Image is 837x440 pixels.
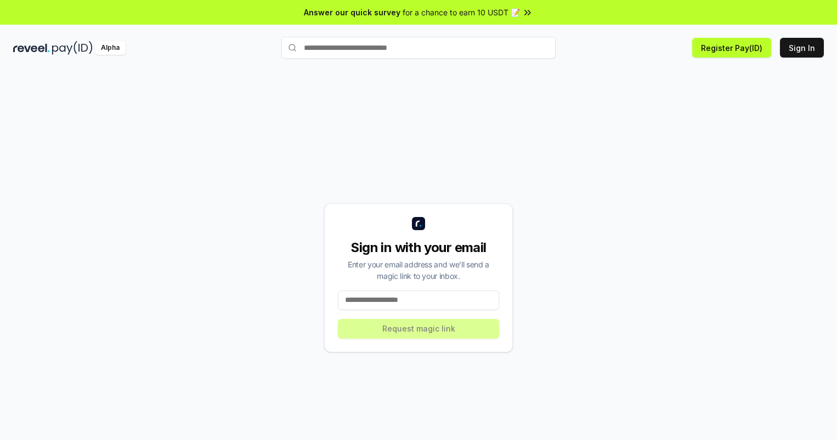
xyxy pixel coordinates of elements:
div: Enter your email address and we’ll send a magic link to your inbox. [338,259,499,282]
div: Alpha [95,41,126,55]
button: Register Pay(ID) [692,38,771,58]
img: pay_id [52,41,93,55]
span: for a chance to earn 10 USDT 📝 [403,7,520,18]
div: Sign in with your email [338,239,499,256]
img: logo_small [412,217,425,230]
img: reveel_dark [13,41,50,55]
button: Sign In [780,38,824,58]
span: Answer our quick survey [304,7,400,18]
